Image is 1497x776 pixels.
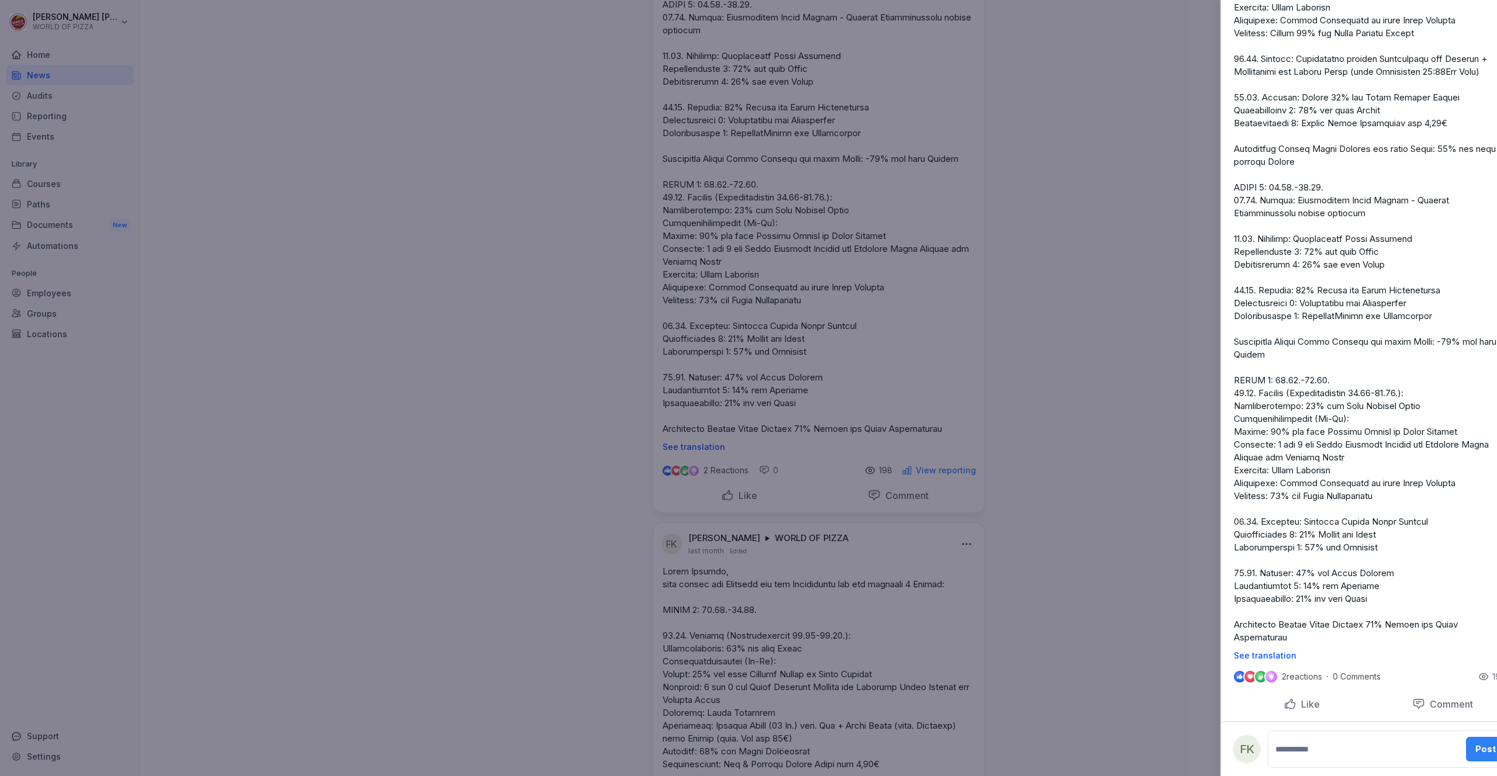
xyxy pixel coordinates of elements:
[1475,743,1496,756] div: Post
[1296,698,1319,710] p: Like
[1425,698,1473,710] p: Comment
[1333,672,1397,681] p: 0 Comments
[1233,735,1261,763] div: FK
[1282,672,1322,681] p: 2 reactions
